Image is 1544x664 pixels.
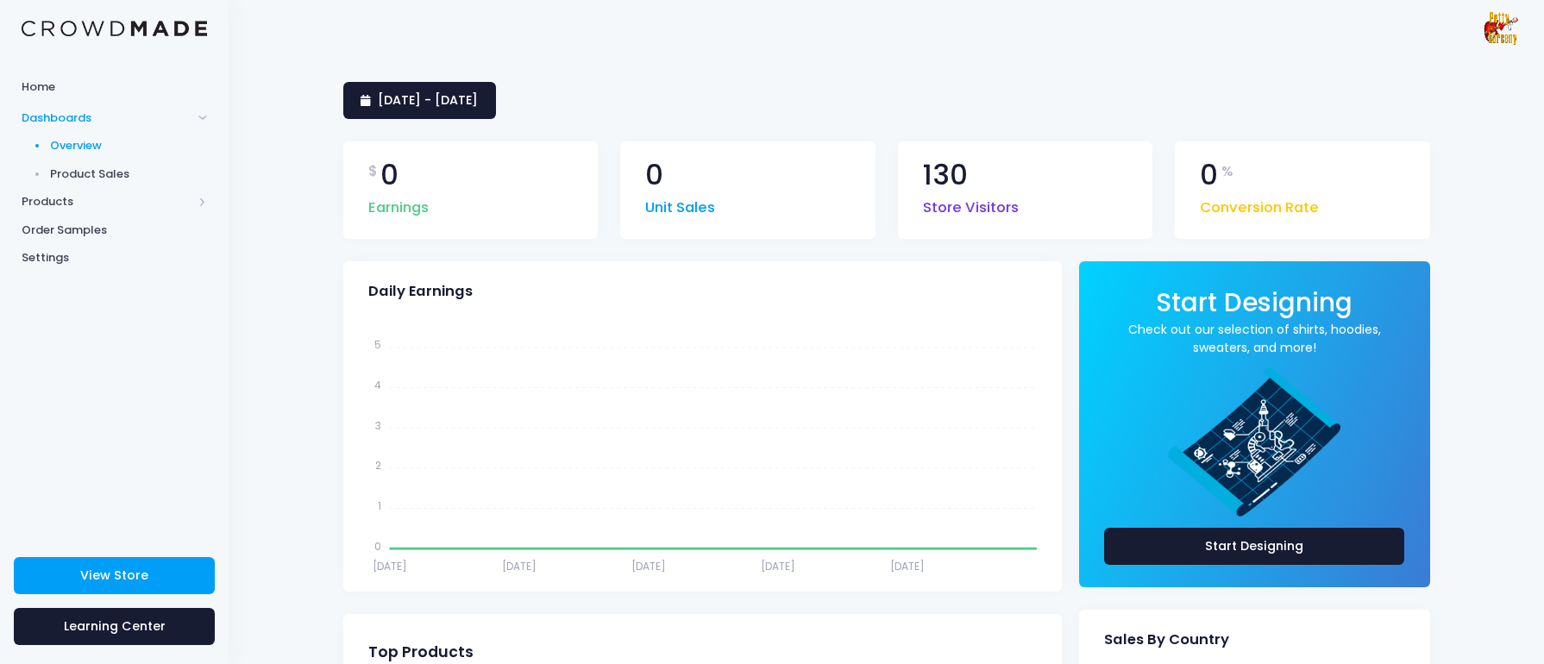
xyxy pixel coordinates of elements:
span: % [1221,161,1233,182]
tspan: 4 [373,378,380,392]
span: 0 [645,161,663,190]
span: View Store [80,567,148,584]
span: Store Visitors [923,189,1019,219]
img: User [1484,11,1518,46]
span: Order Samples [22,222,207,239]
span: Home [22,78,207,96]
tspan: 2 [374,458,380,473]
span: Top Products [368,643,474,661]
a: [DATE] - [DATE] [343,82,496,119]
span: Product Sales [50,166,208,183]
tspan: [DATE] [501,559,536,573]
tspan: [DATE] [890,559,925,573]
tspan: 1 [377,498,380,513]
span: Unit Sales [645,189,715,219]
a: Check out our selection of shirts, hoodies, sweaters, and more! [1104,321,1405,357]
span: [DATE] - [DATE] [378,91,478,109]
span: $ [368,161,378,182]
span: Settings [22,249,207,266]
span: 130 [923,161,968,190]
span: 0 [380,161,399,190]
span: Learning Center [64,617,166,635]
span: Products [22,193,192,210]
span: 0 [1200,161,1218,190]
tspan: 5 [373,337,380,352]
tspan: [DATE] [761,559,795,573]
a: Learning Center [14,608,215,645]
span: Conversion Rate [1200,189,1319,219]
a: Start Designing [1156,299,1353,316]
a: View Store [14,557,215,594]
span: Daily Earnings [368,283,473,300]
span: Dashboards [22,110,192,127]
tspan: 0 [373,538,380,553]
tspan: 3 [374,417,380,432]
span: Overview [50,137,208,154]
span: Start Designing [1156,285,1353,320]
img: Logo [22,21,207,37]
a: Start Designing [1104,528,1405,565]
span: Earnings [368,189,429,219]
tspan: [DATE] [631,559,665,573]
span: Sales By Country [1104,631,1229,648]
tspan: [DATE] [372,559,406,573]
